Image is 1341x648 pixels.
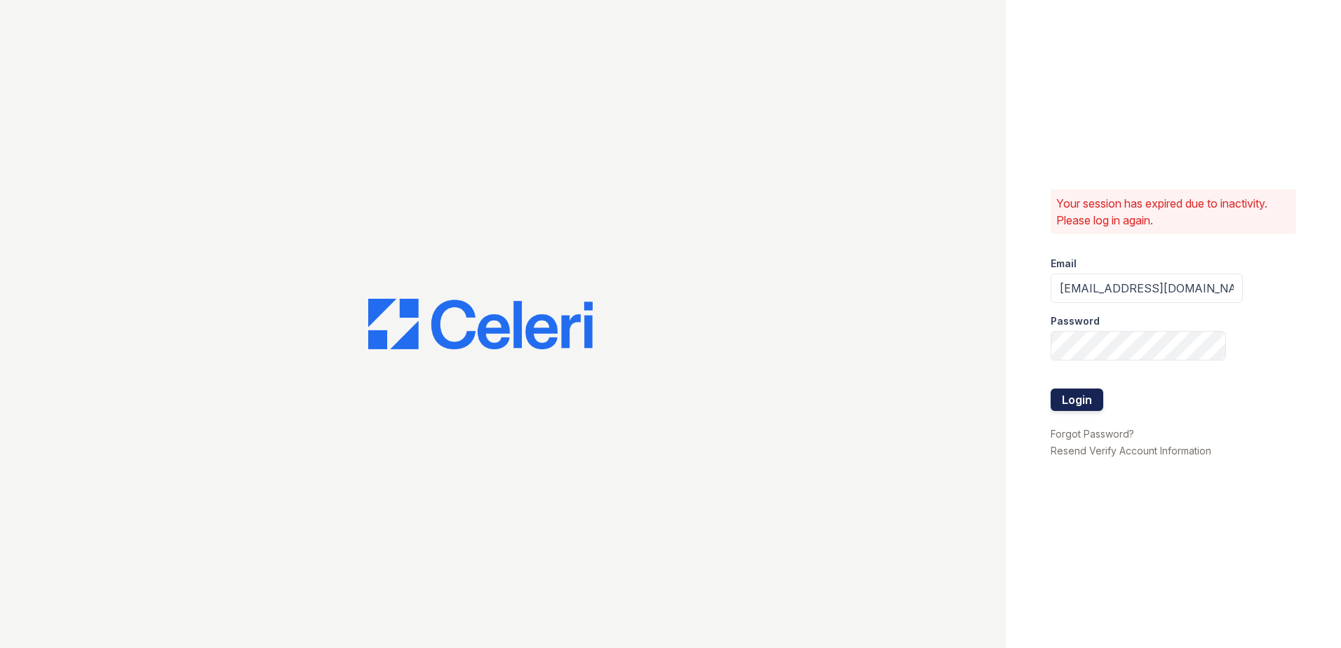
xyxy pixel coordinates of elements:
[1051,428,1134,440] a: Forgot Password?
[1051,314,1100,328] label: Password
[368,299,593,349] img: CE_Logo_Blue-a8612792a0a2168367f1c8372b55b34899dd931a85d93a1a3d3e32e68fde9ad4.png
[1051,257,1077,271] label: Email
[1051,445,1211,457] a: Resend Verify Account Information
[1051,389,1103,411] button: Login
[1056,195,1291,229] p: Your session has expired due to inactivity. Please log in again.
